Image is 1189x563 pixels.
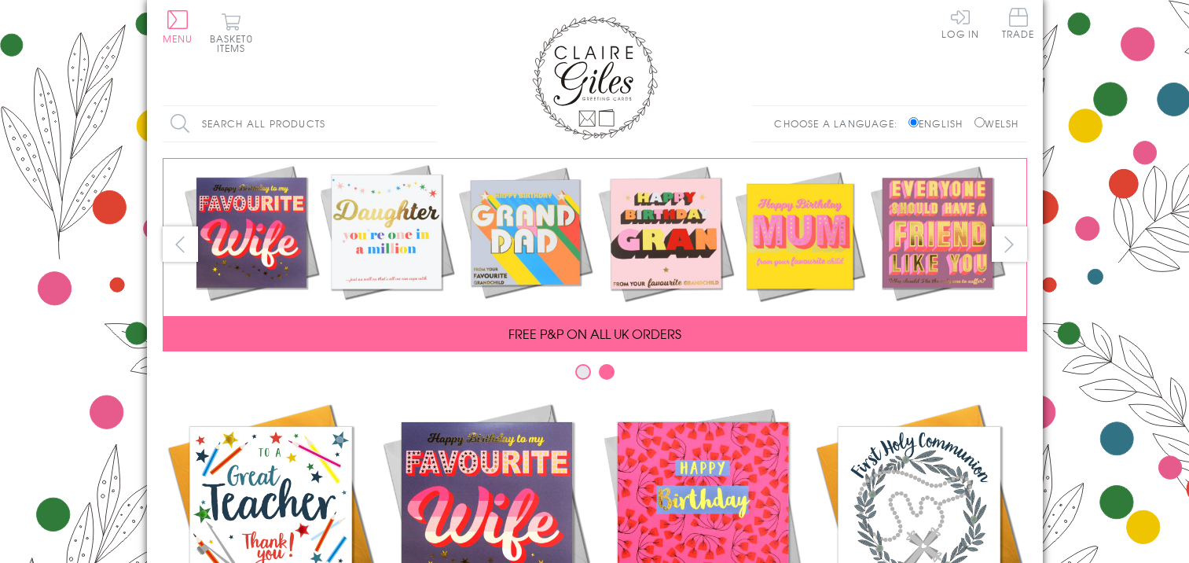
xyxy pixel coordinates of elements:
input: Search all products [163,106,438,142]
p: Choose a language: [774,116,905,131]
input: Welsh [974,117,985,127]
label: Welsh [974,116,1019,131]
button: Carousel Page 2 (Current Slide) [599,364,615,380]
label: English [908,116,971,131]
button: Basket0 items [210,13,253,53]
button: prev [163,226,198,262]
img: Claire Giles Greetings Cards [532,16,658,140]
button: Menu [163,10,193,43]
button: next [992,226,1027,262]
a: Trade [1002,8,1035,42]
button: Carousel Page 1 [575,364,591,380]
div: Carousel Pagination [163,363,1027,388]
span: FREE P&P ON ALL UK ORDERS [508,324,681,343]
a: Log In [941,8,979,39]
span: Menu [163,31,193,46]
input: English [908,117,919,127]
input: Search [422,106,438,142]
span: 0 items [217,31,253,55]
span: Trade [1002,8,1035,39]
